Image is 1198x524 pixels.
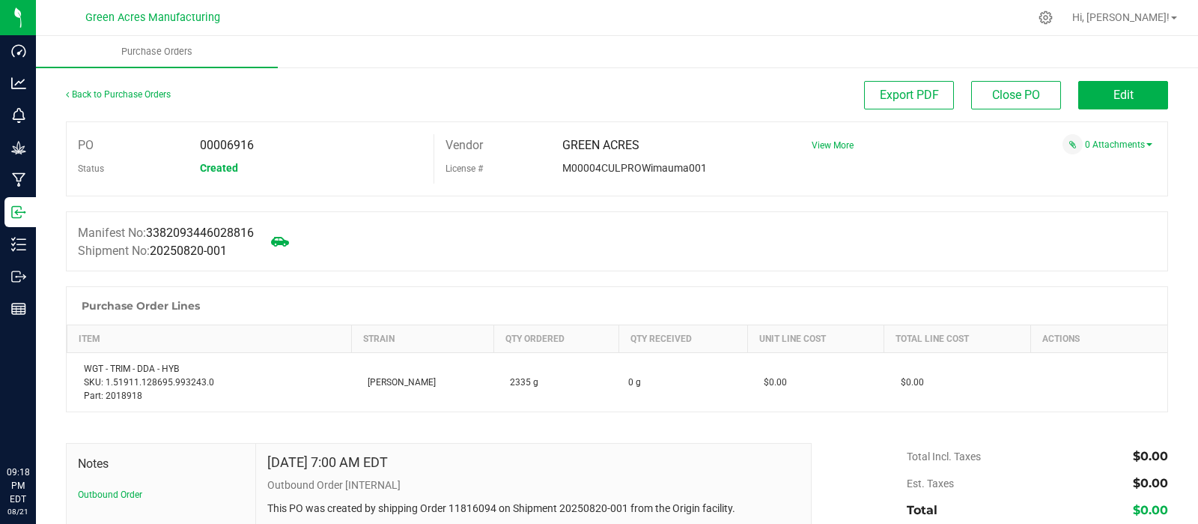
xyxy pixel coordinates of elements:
[1133,449,1168,463] span: $0.00
[11,301,26,316] inline-svg: Reports
[76,362,343,403] div: WGT - TRIM - DDA - HYB SKU: 1.51911.128695.993243.0 Part: 2018918
[11,205,26,220] inline-svg: Inbound
[200,138,254,152] span: 00006916
[146,226,254,240] span: 3382093446028816
[265,226,295,256] span: Mark as not Arrived
[1072,11,1170,23] span: Hi, [PERSON_NAME]!
[36,36,278,67] a: Purchase Orders
[360,377,436,388] span: [PERSON_NAME]
[1133,476,1168,490] span: $0.00
[351,325,493,353] th: Strain
[907,478,954,490] span: Est. Taxes
[11,269,26,284] inline-svg: Outbound
[756,377,787,388] span: $0.00
[11,108,26,123] inline-svg: Monitoring
[446,134,483,157] label: Vendor
[78,488,142,502] button: Outbound Order
[11,172,26,187] inline-svg: Manufacturing
[1031,325,1167,353] th: Actions
[562,162,707,174] span: M00004CULPROWimauma001
[502,377,538,388] span: 2335 g
[101,45,213,58] span: Purchase Orders
[267,455,388,470] h4: [DATE] 7:00 AM EDT
[1036,10,1055,25] div: Manage settings
[907,503,937,517] span: Total
[880,88,939,102] span: Export PDF
[884,325,1031,353] th: Total Line Cost
[7,506,29,517] p: 08/21
[85,11,220,24] span: Green Acres Manufacturing
[1133,503,1168,517] span: $0.00
[200,162,238,174] span: Created
[78,157,104,180] label: Status
[82,300,200,312] h1: Purchase Order Lines
[78,455,244,473] span: Notes
[446,157,483,180] label: License #
[78,224,254,242] label: Manifest No:
[619,325,748,353] th: Qty Received
[11,237,26,252] inline-svg: Inventory
[11,43,26,58] inline-svg: Dashboard
[267,478,800,493] p: Outbound Order [INTERNAL]
[78,242,227,260] label: Shipment No:
[864,81,954,109] button: Export PDF
[893,377,924,388] span: $0.00
[67,325,352,353] th: Item
[1085,139,1152,150] a: 0 Attachments
[150,244,227,258] span: 20250820-001
[11,76,26,91] inline-svg: Analytics
[11,140,26,155] inline-svg: Grow
[66,89,171,100] a: Back to Purchase Orders
[78,134,94,157] label: PO
[15,404,60,449] iframe: Resource center
[1113,88,1134,102] span: Edit
[7,466,29,506] p: 09:18 PM EDT
[907,451,981,463] span: Total Incl. Taxes
[1062,134,1083,154] span: Attach a document
[267,501,800,517] p: This PO was created by shipping Order 11816094 on Shipment 20250820-001 from the Origin facility.
[628,376,641,389] span: 0 g
[812,140,854,151] a: View More
[493,325,618,353] th: Qty Ordered
[562,138,639,152] span: GREEN ACRES
[971,81,1061,109] button: Close PO
[747,325,884,353] th: Unit Line Cost
[1078,81,1168,109] button: Edit
[992,88,1040,102] span: Close PO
